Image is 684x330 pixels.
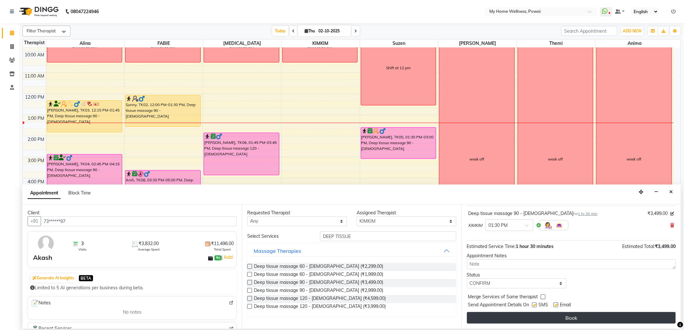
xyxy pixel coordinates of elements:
[623,29,642,33] span: ADD NEW
[317,26,349,36] input: 2025-10-02
[469,210,598,217] div: Deep tissue massage 90 - [DEMOGRAPHIC_DATA]
[282,39,360,47] span: KIMKIM
[223,253,234,261] a: Add
[125,170,200,202] div: Arsh, TK08, 03:30 PM-05:00 PM, Deep tissue massage 90 - [DEMOGRAPHIC_DATA]
[30,299,51,308] span: Notes
[320,231,456,241] input: Search by service name
[24,94,46,101] div: 12:00 PM
[27,157,46,164] div: 3:00 PM
[125,95,200,127] div: Sunny, TK02, 12:00 PM-01:30 PM, Deep tissue massage 90 - [DEMOGRAPHIC_DATA]
[28,210,237,216] div: Client
[254,271,383,279] span: Deep tissue massage 60 - [DEMOGRAPHIC_DATA] (₹1,999.00)
[27,115,46,122] div: 1:00 PM
[242,233,315,240] div: Select Services
[203,39,281,47] span: [MEDICAL_DATA]
[47,101,122,132] div: [PERSON_NAME], TK03, 12:15 PM-01:45 PM, Deep tissue massage 90 - [DEMOGRAPHIC_DATA]
[138,247,160,252] span: Average Spent
[139,240,159,247] span: ₹3,832.00
[24,52,46,58] div: 10:00 AM
[254,287,383,295] span: Deep tissue massage 90 - [DEMOGRAPHIC_DATA] (₹2,999.00)
[386,65,410,71] div: Shift at 12 pm
[124,39,203,47] span: FABIE
[467,243,516,249] span: Estimated Service Time:
[79,275,93,281] span: BETA
[555,221,563,229] img: Interior.png
[46,39,124,47] span: Alina
[211,240,234,247] span: ₹11,496.00
[361,128,436,159] div: [PERSON_NAME], TK05, 01:30 PM-03:00 PM, Deep tissue massage 90 - [DEMOGRAPHIC_DATA]
[469,222,483,229] span: KIMKIM
[560,301,571,309] span: Email
[123,309,141,316] span: No notes
[28,216,41,226] button: +91
[31,274,76,283] button: Generate AI Insights
[254,279,383,287] span: Deep tissue massage 90 - [DEMOGRAPHIC_DATA] (₹3,499.00)
[214,247,231,252] span: Total Spent
[27,136,46,143] div: 2:00 PM
[30,285,234,291] div: Limited to 5 AI generations per business during beta.
[254,263,383,271] span: Deep tissue massage 60 - [DEMOGRAPHIC_DATA] (₹2,299.00)
[647,210,668,217] span: ₹3,499.00
[621,27,643,36] button: ADD NEW
[467,312,676,324] button: Book
[215,255,221,260] span: ₹0
[41,216,237,226] input: Search by Name/Mobile/Email/Code
[670,212,674,216] i: Edit price
[627,156,641,162] div: week off
[272,26,288,36] span: Today
[33,253,52,262] div: Akash
[655,243,676,249] span: ₹3,499.00
[595,39,674,47] span: Anima
[578,211,598,216] span: 1 hr 30 min
[468,301,529,309] span: Send Appointment Details On
[561,26,617,36] input: Search Appointment
[666,187,676,197] button: Close
[516,243,554,249] span: 1 hour 30 minutes
[247,210,347,216] div: Requested Therapist
[27,28,56,33] span: Filter Therapist
[16,3,60,21] img: logo
[23,39,46,46] div: Therapist
[47,154,122,186] div: [PERSON_NAME], TK04, 02:45 PM-04:15 PM, Deep tissue massage 90 - [DEMOGRAPHIC_DATA]
[574,211,598,216] small: for
[438,39,517,47] span: [PERSON_NAME]
[68,190,91,196] span: Block Time
[27,178,46,185] div: 4:00 PM
[79,247,87,252] span: Visits
[81,240,84,247] span: 3
[622,243,655,249] span: Estimated Total:
[71,3,99,21] b: 08047224946
[468,293,538,301] span: Merge Services of Same therapist
[469,156,484,162] div: week off
[254,295,386,303] span: Deep tissue massage 120 - [DEMOGRAPHIC_DATA] (₹4,599.00)
[357,210,456,216] div: Assigned Therapist
[204,133,279,175] div: [PERSON_NAME], TK06, 01:45 PM-03:45 PM, Deep tissue massage 120 - [DEMOGRAPHIC_DATA]
[467,252,676,259] div: Appointment Notes
[303,29,317,33] span: Thu
[544,221,552,229] img: Hairdresser.png
[24,73,46,79] div: 11:00 AM
[37,234,55,253] img: avatar
[539,301,548,309] span: SMS
[254,303,386,311] span: Deep tissue massage 120 - [DEMOGRAPHIC_DATA] (₹3,999.00)
[360,39,438,47] span: Suzen
[221,253,234,261] span: |
[254,247,301,255] div: Massage Therapies
[250,245,453,257] button: Massage Therapies
[28,187,61,199] span: Appointment
[548,156,563,162] div: week off
[467,272,567,278] div: Status
[517,39,595,47] span: Themi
